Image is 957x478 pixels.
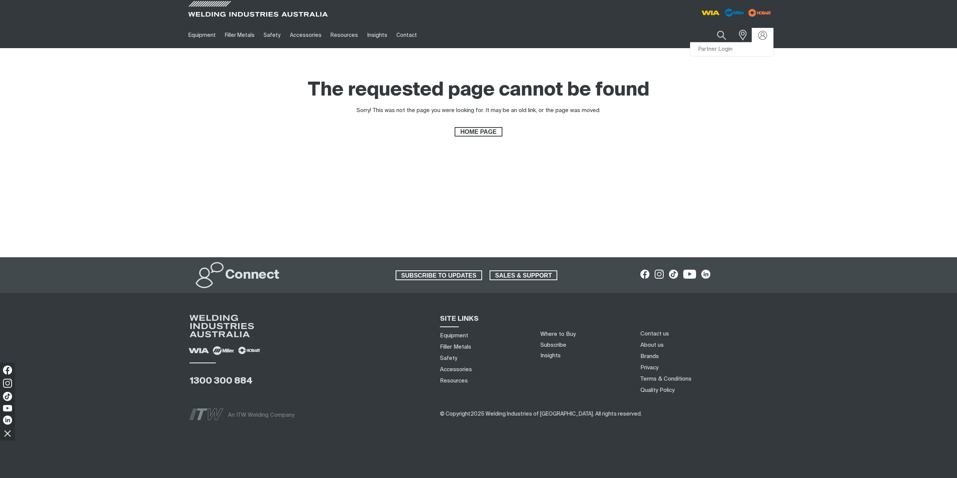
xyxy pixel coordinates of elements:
[440,377,468,385] a: Resources
[3,379,12,388] img: Instagram
[190,376,253,385] a: 1300 300 884
[259,22,285,48] a: Safety
[640,341,664,349] a: About us
[396,270,481,280] span: SUBSCRIBE TO UPDATES
[285,22,326,48] a: Accessories
[440,343,471,351] a: Filler Metals
[308,78,649,103] h1: The requested page cannot be found
[455,127,501,137] span: HOME PAGE
[228,412,294,418] span: An ITW Welding Company
[540,342,566,348] a: Subscribe
[3,392,12,401] img: TikTok
[690,42,773,56] a: Partner Login
[184,22,626,48] nav: Main
[392,22,422,48] a: Contact
[640,352,659,360] a: Brands
[540,353,561,358] a: Insights
[3,416,12,425] img: LinkedIn
[3,405,12,411] img: YouTube
[638,328,782,396] nav: Footer
[356,106,601,115] div: Sorry! This was not the page you were looking for. It may be an old link, or the page was moved.
[326,22,362,48] a: Resources
[490,270,557,280] span: SALES & SUPPORT
[437,330,531,386] nav: Sitemap
[709,26,734,44] button: Search products
[225,267,279,284] h2: Connect
[362,22,391,48] a: Insights
[490,270,558,280] a: SALES & SUPPORT
[746,7,773,18] img: miller
[440,316,479,322] span: SITE LINKS
[1,427,14,440] img: hide socials
[640,330,669,338] a: Contact us
[184,22,220,48] a: Equipment
[640,364,658,372] a: Privacy
[455,127,502,137] a: HOME PAGE
[640,375,692,383] a: Terms & Conditions
[440,354,457,362] a: Safety
[640,386,675,394] a: Quality Policy
[699,26,734,44] input: Product name or item number...
[440,411,642,417] span: © Copyright 2025 Welding Industries of [GEOGRAPHIC_DATA] . All rights reserved.
[440,332,468,340] a: Equipment
[440,366,472,373] a: Accessories
[440,411,642,417] span: ​​​​​​​​​​​​​​​​​​ ​​​​​​
[396,270,482,280] a: SUBSCRIBE TO UPDATES
[220,22,259,48] a: Filler Metals
[3,366,12,375] img: Facebook
[540,331,576,337] a: Where to Buy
